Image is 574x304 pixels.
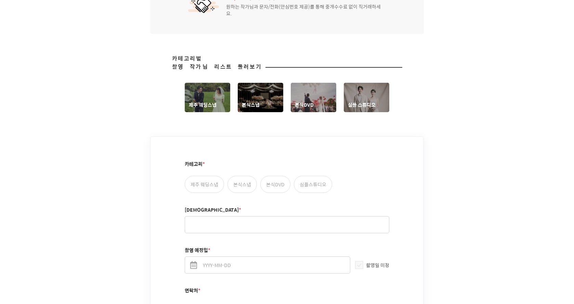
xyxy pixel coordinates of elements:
[185,83,230,112] a: 제주 웨딩스냅
[88,217,131,234] a: 설정
[22,227,26,233] span: 홈
[185,287,200,294] label: 연락처
[63,227,71,233] span: 대화
[238,83,283,112] a: 본식스냅
[185,256,350,274] input: YYYY-MM-DD
[260,176,290,193] label: 본식DVD
[172,54,262,71] span: 카테고리별 촬영 작가님 리스트 둘러보기
[45,217,88,234] a: 대화
[2,217,45,234] a: 홈
[185,161,205,168] label: 카테고리
[227,176,257,193] label: 본식스냅
[366,261,389,269] span: 촬영일 미정
[185,207,241,213] label: [DEMOGRAPHIC_DATA]
[344,83,389,112] a: 심플 스튜디오
[185,176,224,193] label: 제주 웨딩스냅
[291,83,336,112] a: 본식DVD
[185,247,210,254] label: 촬영 예정일
[106,227,114,233] span: 설정
[294,176,332,193] label: 심플스튜디오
